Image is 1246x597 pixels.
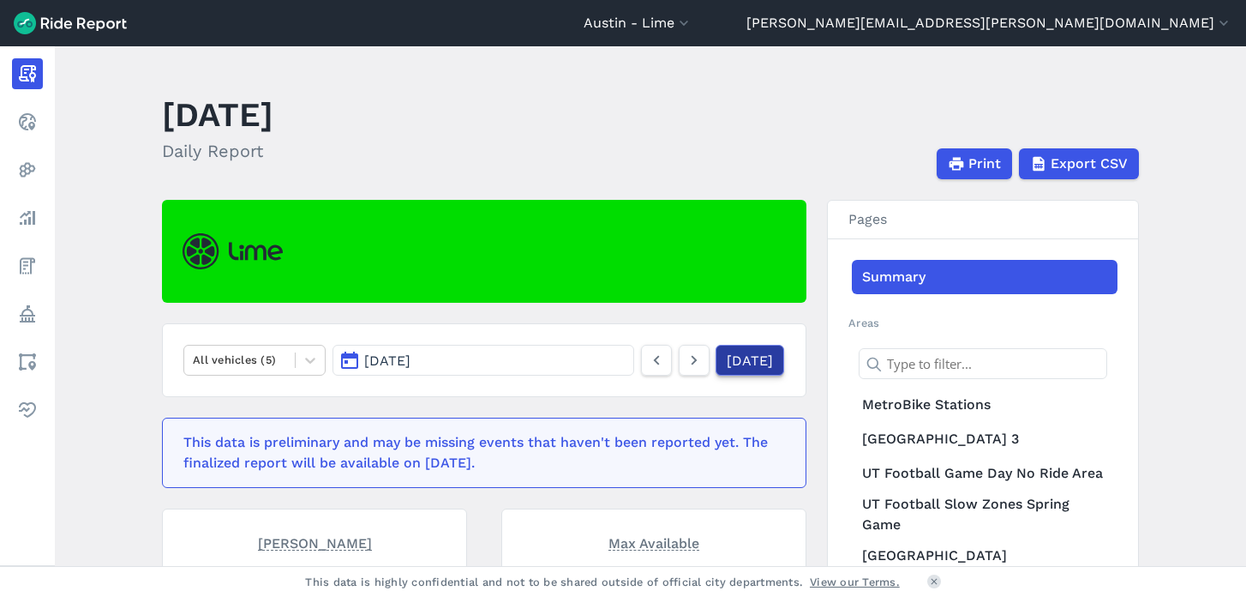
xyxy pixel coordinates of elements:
[162,91,273,138] h1: [DATE]
[12,58,43,89] a: Report
[848,315,1117,331] h2: Areas
[852,491,1117,539] a: UT Football Slow Zones Spring Game
[12,250,43,281] a: Fees
[12,154,43,185] a: Heatmaps
[852,260,1117,294] a: Summary
[716,345,784,376] a: [DATE]
[162,138,273,164] h2: Daily Report
[584,13,692,33] button: Austin - Lime
[1019,148,1139,179] button: Export CSV
[852,388,1117,422] a: MetroBike Stations
[852,422,1117,456] a: [GEOGRAPHIC_DATA] 3
[12,347,43,377] a: Areas
[183,233,283,269] img: Lime
[608,534,699,551] span: Max Available
[852,539,1117,573] a: [GEOGRAPHIC_DATA]
[12,298,43,329] a: Policy
[968,154,1001,174] span: Print
[859,348,1107,379] input: Type to filter...
[364,353,410,369] span: [DATE]
[828,201,1138,239] h3: Pages
[937,148,1012,179] button: Print
[852,456,1117,491] a: UT Football Game Day No Ride Area
[746,13,1232,33] button: [PERSON_NAME][EMAIL_ADDRESS][PERSON_NAME][DOMAIN_NAME]
[258,534,372,551] span: [PERSON_NAME]
[810,574,900,590] a: View our Terms.
[14,12,127,34] img: Ride Report
[12,395,43,425] a: Health
[1051,154,1128,174] span: Export CSV
[12,202,43,233] a: Analyze
[183,432,775,473] div: This data is preliminary and may be missing events that haven't been reported yet. The finalized ...
[12,106,43,137] a: Realtime
[332,345,634,376] button: [DATE]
